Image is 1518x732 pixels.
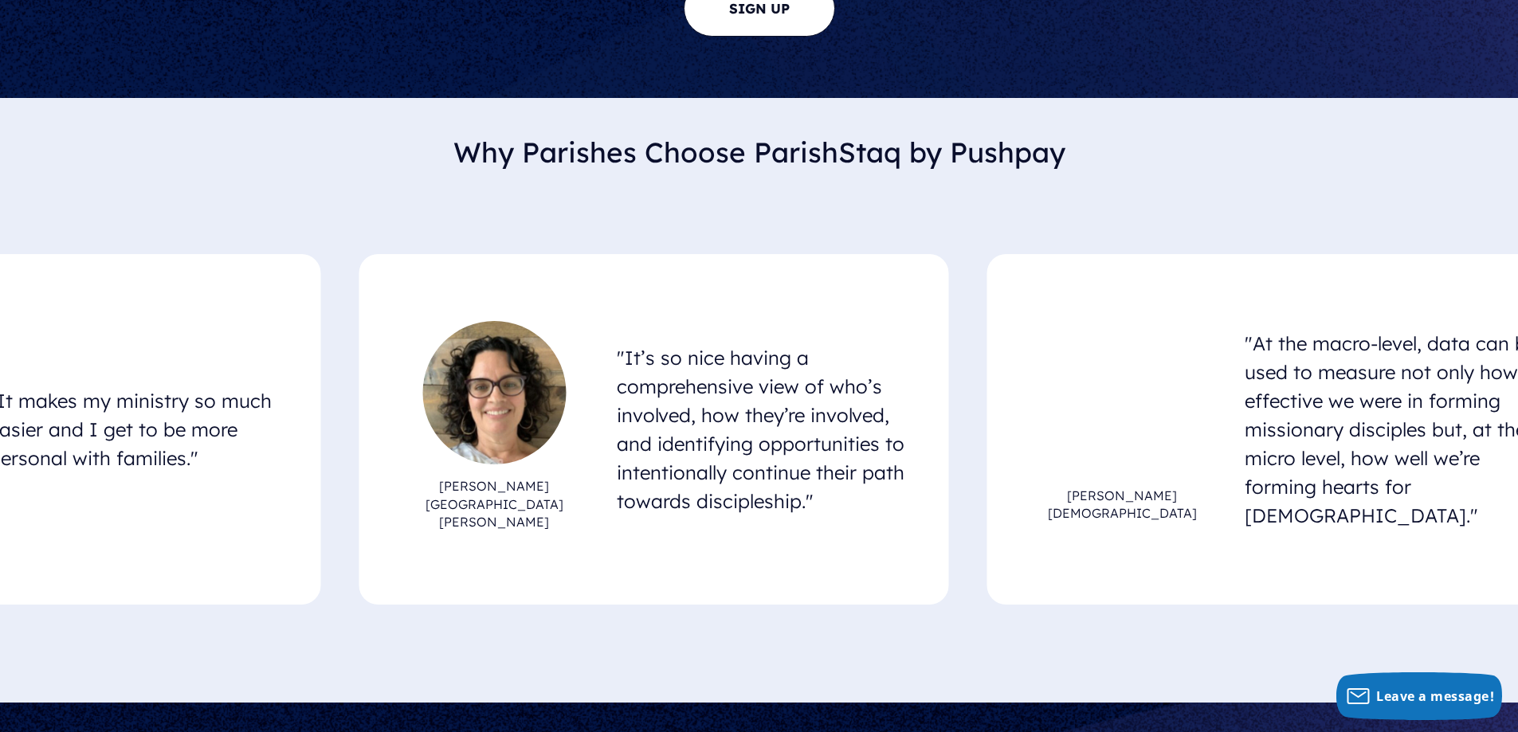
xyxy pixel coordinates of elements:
button: Leave a message! [1336,672,1502,720]
h6: [GEOGRAPHIC_DATA][PERSON_NAME] [385,495,604,538]
h6: [DEMOGRAPHIC_DATA] [1013,504,1232,528]
h6: [PERSON_NAME] [385,471,604,495]
h6: [PERSON_NAME] [1013,480,1232,504]
span: Leave a message! [1376,687,1494,705]
h3: Why Parishes Choose ParishStaq by Pushpay [13,122,1505,184]
h5: "It’s so nice having a comprehensive view of who’s involved, how they’re involved, and identifyin... [617,337,924,522]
